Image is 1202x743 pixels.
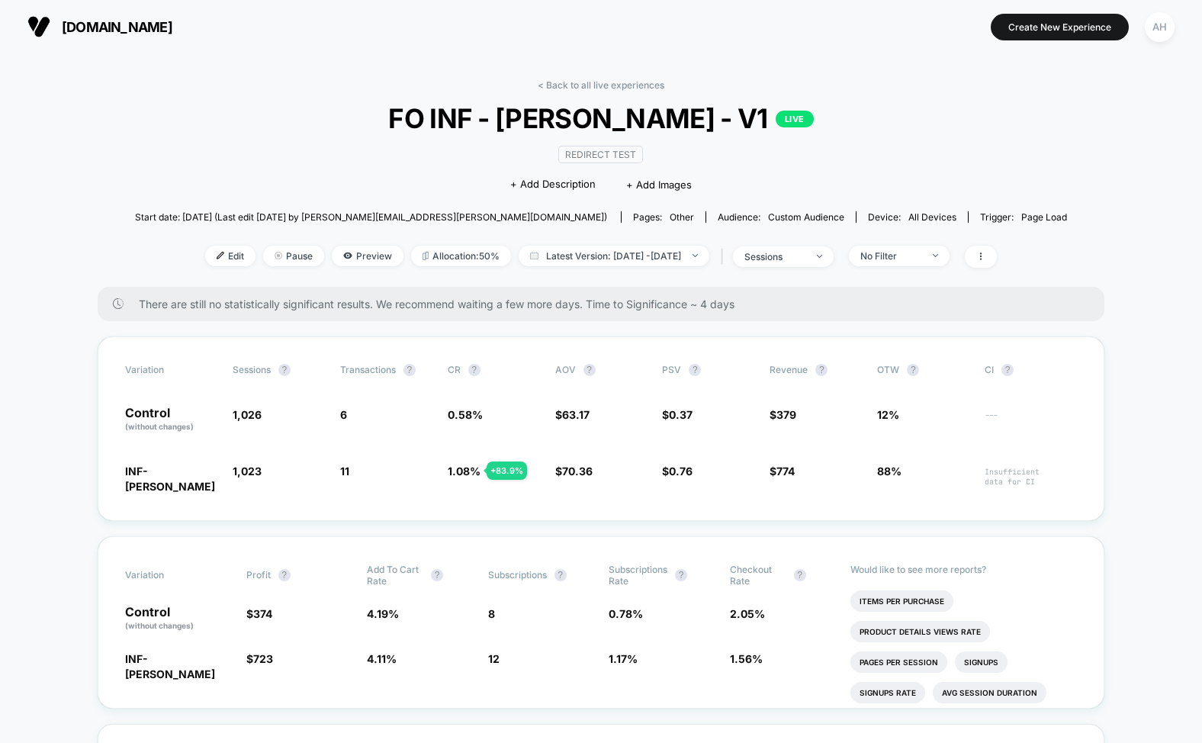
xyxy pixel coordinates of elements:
[488,652,500,665] span: 12
[253,652,273,665] span: 723
[125,407,217,433] p: Control
[730,652,763,665] span: 1.56 %
[815,364,828,376] button: ?
[770,465,795,478] span: $
[1001,364,1014,376] button: ?
[423,252,429,260] img: rebalance
[538,79,664,91] a: < Back to all live experiences
[555,408,590,421] span: $
[877,408,899,421] span: 12%
[1021,211,1067,223] span: Page Load
[633,211,694,223] div: Pages:
[340,408,347,421] span: 6
[670,211,694,223] span: other
[1145,12,1175,42] div: AH
[776,111,814,127] p: LIVE
[609,652,638,665] span: 1.17 %
[933,682,1046,703] li: Avg Session Duration
[555,465,593,478] span: $
[776,408,796,421] span: 379
[850,682,925,703] li: Signups Rate
[730,564,786,587] span: Checkout Rate
[562,408,590,421] span: 63.17
[233,364,271,375] span: Sessions
[263,246,324,266] span: Pause
[985,467,1077,494] span: Insufficient data for CI
[669,408,693,421] span: 0.37
[403,364,416,376] button: ?
[135,211,607,223] span: Start date: [DATE] (Last edit [DATE] by [PERSON_NAME][EMAIL_ADDRESS][PERSON_NAME][DOMAIN_NAME])
[770,408,796,421] span: $
[850,590,953,612] li: Items Per Purchase
[488,607,495,620] span: 8
[768,211,844,223] span: Custom Audience
[558,146,643,163] span: Redirect Test
[609,564,667,587] span: Subscriptions Rate
[980,211,1067,223] div: Trigger:
[770,364,808,375] span: Revenue
[718,211,844,223] div: Audience:
[488,569,547,581] span: Subscriptions
[448,465,480,478] span: 1.08 %
[555,364,576,375] span: AOV
[933,254,938,257] img: end
[139,298,1074,310] span: There are still no statistically significant results. We recommend waiting a few more days . Time...
[510,177,596,192] span: + Add Description
[217,252,224,259] img: edit
[125,564,209,587] span: Variation
[985,364,1069,376] span: CI
[583,364,596,376] button: ?
[991,14,1129,40] button: Create New Experience
[278,569,291,581] button: ?
[850,564,1077,575] p: Would like to see more reports?
[669,465,693,478] span: 0.76
[675,569,687,581] button: ?
[955,651,1008,673] li: Signups
[856,211,968,223] span: Device:
[717,246,733,268] span: |
[662,364,681,375] span: PSV
[253,607,272,620] span: 374
[448,364,461,375] span: CR
[125,621,194,630] span: (without changes)
[487,462,527,480] div: + 83.9 %
[367,607,399,620] span: 4.19 %
[125,422,194,431] span: (without changes)
[246,607,272,620] span: $
[662,465,693,478] span: $
[125,606,231,632] p: Control
[332,246,403,266] span: Preview
[367,652,397,665] span: 4.11 %
[908,211,956,223] span: all devices
[340,364,396,375] span: Transactions
[367,564,423,587] span: Add To Cart Rate
[1140,11,1179,43] button: AH
[431,569,443,581] button: ?
[246,652,273,665] span: $
[125,364,209,376] span: Variation
[730,607,765,620] span: 2.05 %
[23,14,177,39] button: [DOMAIN_NAME]
[850,651,947,673] li: Pages Per Session
[562,465,593,478] span: 70.36
[817,255,822,258] img: end
[27,15,50,38] img: Visually logo
[877,465,901,478] span: 88%
[530,252,538,259] img: calendar
[62,19,172,35] span: [DOMAIN_NAME]
[907,364,919,376] button: ?
[278,364,291,376] button: ?
[233,408,262,421] span: 1,026
[689,364,701,376] button: ?
[744,251,805,262] div: sessions
[860,250,921,262] div: No Filter
[519,246,709,266] span: Latest Version: [DATE] - [DATE]
[125,652,215,680] span: INF-[PERSON_NAME]
[246,569,271,581] span: Profit
[448,408,483,421] span: 0.58 %
[693,254,698,257] img: end
[275,252,282,259] img: end
[125,465,215,493] span: INF-[PERSON_NAME]
[850,621,990,642] li: Product Details Views Rate
[626,179,692,191] span: + Add Images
